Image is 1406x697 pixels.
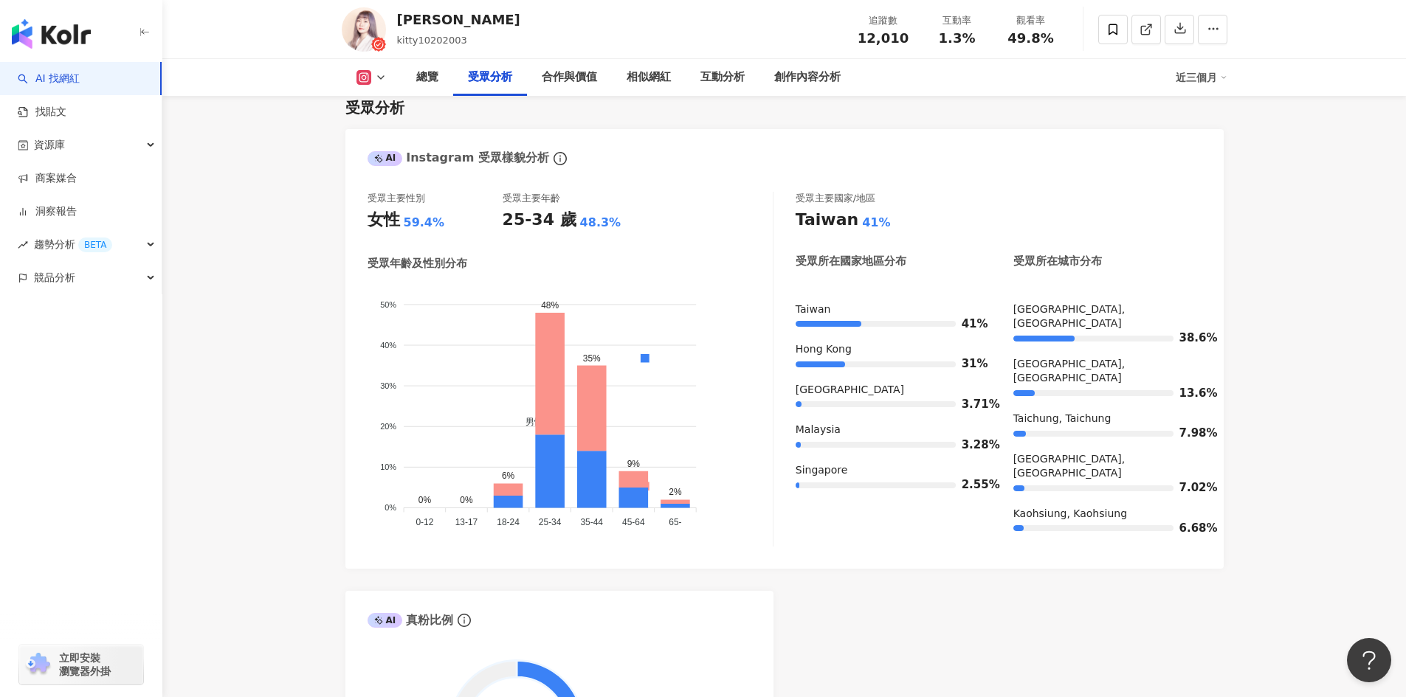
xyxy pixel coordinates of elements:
[1176,66,1227,89] div: 近三個月
[1013,302,1202,331] div: [GEOGRAPHIC_DATA], [GEOGRAPHIC_DATA]
[34,228,112,261] span: 趨勢分析
[627,69,671,86] div: 相似網紅
[796,192,875,205] div: 受眾主要國家/地區
[542,69,597,86] div: 合作與價值
[515,417,544,428] span: 男性
[24,653,52,676] img: chrome extension
[397,10,520,29] div: [PERSON_NAME]
[1003,13,1059,28] div: 觀看率
[796,342,984,357] div: Hong Kong
[18,171,77,186] a: 商案媒合
[380,422,396,431] tspan: 20%
[551,150,569,167] span: info-circle
[855,13,912,28] div: 追蹤數
[18,240,28,250] span: rise
[468,69,512,86] div: 受眾分析
[1347,638,1391,682] iframe: Help Scout Beacon - Open
[385,504,396,513] tspan: 0%
[929,13,985,28] div: 互動率
[368,151,403,166] div: AI
[368,192,425,205] div: 受眾主要性別
[18,204,77,219] a: 洞察報告
[796,383,984,398] div: [GEOGRAPHIC_DATA]
[455,611,473,629] span: info-circle
[380,462,396,471] tspan: 10%
[342,7,386,52] img: KOL Avatar
[1013,507,1202,521] div: Kaohsiung, Kaohsiung
[12,19,91,49] img: logo
[380,381,396,390] tspan: 30%
[700,69,745,86] div: 互動分析
[497,518,520,528] tspan: 18-24
[962,440,984,451] span: 3.28%
[774,69,841,86] div: 創作內容分析
[34,261,75,294] span: 競品分析
[1013,452,1202,481] div: [GEOGRAPHIC_DATA], [GEOGRAPHIC_DATA]
[345,97,404,118] div: 受眾分析
[581,518,604,528] tspan: 35-44
[580,215,621,231] div: 48.3%
[939,31,976,46] span: 1.3%
[796,254,906,269] div: 受眾所在國家地區分布
[796,209,858,232] div: Taiwan
[1179,388,1202,399] span: 13.6%
[862,215,890,231] div: 41%
[34,128,65,162] span: 資源庫
[503,209,576,232] div: 25-34 歲
[962,479,984,490] span: 2.55%
[380,299,396,308] tspan: 50%
[1179,333,1202,344] span: 38.6%
[1013,412,1202,426] div: Taichung, Taichung
[796,423,984,437] div: Malaysia
[962,319,984,330] span: 41%
[380,340,396,349] tspan: 40%
[18,72,80,86] a: searchAI 找網紅
[397,35,467,46] span: kitty10202003
[623,518,646,528] tspan: 45-64
[1013,254,1102,269] div: 受眾所在城市分布
[1007,31,1053,46] span: 49.8%
[368,209,400,232] div: 女性
[368,613,403,628] div: AI
[368,612,454,628] div: 真粉比例
[416,518,433,528] tspan: 0-12
[404,215,445,231] div: 59.4%
[368,256,467,271] div: 受眾年齡及性別分布
[59,651,111,678] span: 立即安裝 瀏覽器外掛
[1013,357,1202,386] div: [GEOGRAPHIC_DATA], [GEOGRAPHIC_DATA]
[796,302,984,317] div: Taiwan
[962,358,984,370] span: 31%
[455,518,478,528] tspan: 13-17
[503,192,560,205] div: 受眾主要年齡
[78,237,112,252] div: BETA
[796,463,984,478] div: Singapore
[1179,482,1202,493] span: 7.02%
[416,69,438,86] div: 總覽
[18,105,66,119] a: 找貼文
[962,399,984,410] span: 3.71%
[539,518,562,528] tspan: 25-34
[669,518,682,528] tspan: 65-
[1179,428,1202,439] span: 7.98%
[368,150,549,166] div: Instagram 受眾樣貌分析
[1179,523,1202,534] span: 6.68%
[858,30,909,46] span: 12,010
[19,645,143,684] a: chrome extension立即安裝 瀏覽器外掛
